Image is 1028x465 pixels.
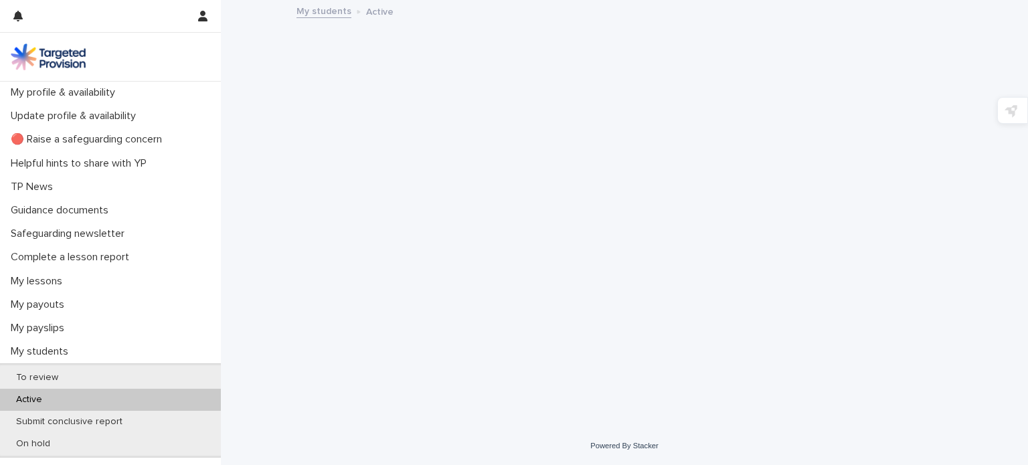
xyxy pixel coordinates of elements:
p: Active [5,394,53,405]
p: My payouts [5,298,75,311]
p: Update profile & availability [5,110,147,122]
p: TP News [5,181,64,193]
p: Guidance documents [5,204,119,217]
p: My lessons [5,275,73,288]
a: My students [296,3,351,18]
p: Safeguarding newsletter [5,227,135,240]
a: Powered By Stacker [590,442,658,450]
p: Helpful hints to share with YP [5,157,157,170]
p: On hold [5,438,61,450]
p: My payslips [5,322,75,335]
p: To review [5,372,69,383]
p: Submit conclusive report [5,416,133,428]
p: 🔴 Raise a safeguarding concern [5,133,173,146]
img: M5nRWzHhSzIhMunXDL62 [11,43,86,70]
p: My profile & availability [5,86,126,99]
p: Complete a lesson report [5,251,140,264]
p: My students [5,345,79,358]
p: Active [366,3,394,18]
